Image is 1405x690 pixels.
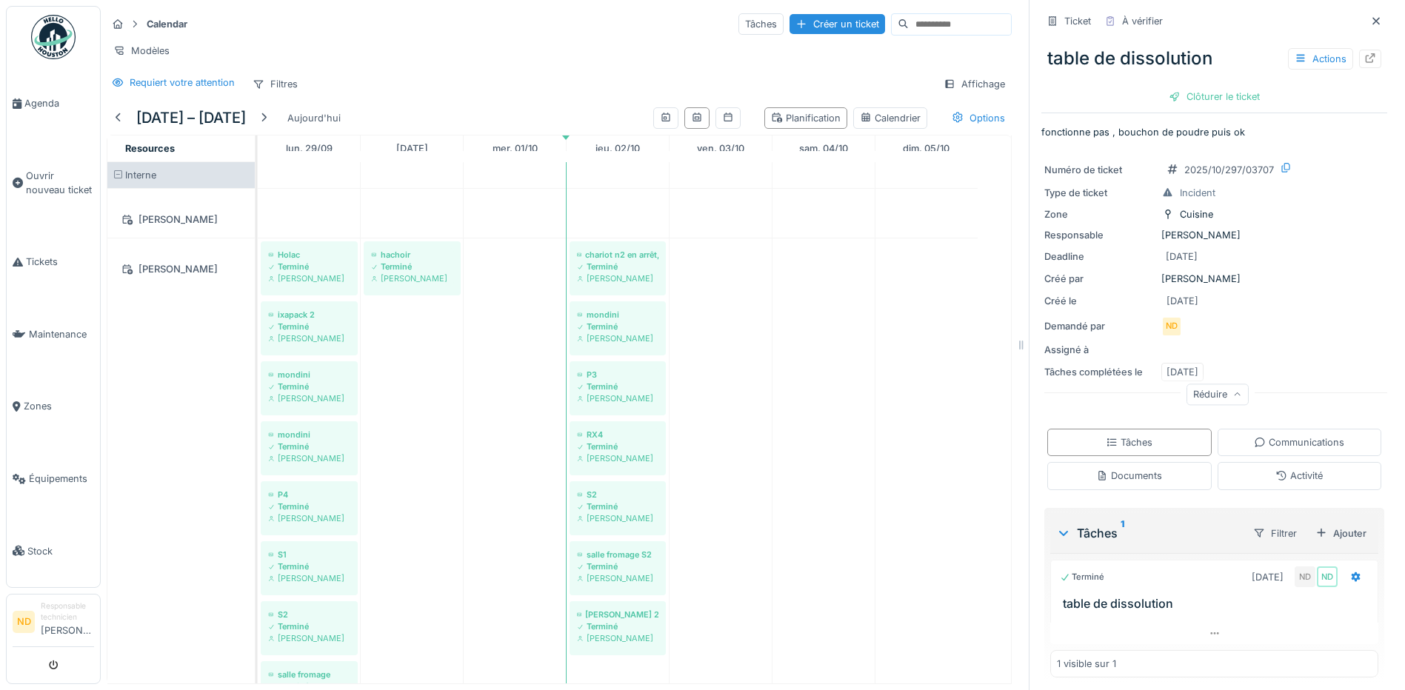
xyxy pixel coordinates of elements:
[1044,228,1384,242] div: [PERSON_NAME]
[1096,469,1162,483] div: Documents
[41,600,94,623] div: Responsable technicien
[13,600,94,647] a: ND Responsable technicien[PERSON_NAME]
[1180,186,1215,200] div: Incident
[116,210,246,229] div: [PERSON_NAME]
[7,226,100,298] a: Tickets
[1060,571,1104,583] div: Terminé
[577,632,658,644] div: [PERSON_NAME]
[268,549,350,560] div: S1
[268,441,350,452] div: Terminé
[268,249,350,261] div: Holac
[693,138,748,158] a: 3 octobre 2025
[1044,249,1155,264] div: Deadline
[7,443,100,515] a: Équipements
[1121,524,1124,542] sup: 1
[1166,249,1198,264] div: [DATE]
[577,609,658,620] div: [PERSON_NAME] 2
[738,13,784,35] div: Tâches
[26,169,94,197] span: Ouvrir nouveau ticket
[489,138,541,158] a: 1 octobre 2025
[1044,186,1155,200] div: Type de ticket
[577,560,658,572] div: Terminé
[1122,14,1163,28] div: À vérifier
[1106,435,1152,449] div: Tâches
[268,392,350,404] div: [PERSON_NAME]
[577,512,658,524] div: [PERSON_NAME]
[371,272,453,284] div: [PERSON_NAME]
[577,261,658,272] div: Terminé
[577,272,658,284] div: [PERSON_NAME]
[1317,566,1338,587] div: ND
[1041,125,1387,139] p: fonctionne pas , bouchon de poudre puis ok
[268,272,350,284] div: [PERSON_NAME]
[592,138,644,158] a: 2 octobre 2025
[130,76,235,90] div: Requiert votre attention
[7,298,100,371] a: Maintenance
[7,140,100,227] a: Ouvrir nouveau ticket
[795,138,852,158] a: 4 octobre 2025
[282,138,336,158] a: 29 septembre 2025
[577,500,658,512] div: Terminé
[1247,523,1304,544] div: Filtrer
[1309,523,1372,543] div: Ajouter
[1161,316,1182,337] div: ND
[1044,272,1155,286] div: Créé par
[7,67,100,140] a: Agenda
[281,108,347,128] div: Aujourd'hui
[577,369,658,381] div: P3
[246,73,304,95] div: Filtres
[1044,343,1155,357] div: Assigné à
[1288,48,1353,70] div: Actions
[1187,383,1249,405] div: Réduire
[268,332,350,344] div: [PERSON_NAME]
[577,249,658,261] div: chariot n2 en arrêt, erreur driver reset test ok
[268,321,350,332] div: Terminé
[1063,597,1372,611] h3: table de dissolution
[899,138,953,158] a: 5 octobre 2025
[268,560,350,572] div: Terminé
[268,572,350,584] div: [PERSON_NAME]
[1254,435,1344,449] div: Communications
[268,489,350,500] div: P4
[268,452,350,464] div: [PERSON_NAME]
[136,109,246,127] h5: [DATE] – [DATE]
[141,17,193,31] strong: Calendar
[371,261,453,272] div: Terminé
[937,73,1012,95] div: Affichage
[1064,14,1091,28] div: Ticket
[31,15,76,59] img: Badge_color-CXgf-gQk.svg
[268,369,350,381] div: mondini
[29,472,94,486] span: Équipements
[577,392,658,404] div: [PERSON_NAME]
[125,143,175,154] span: Resources
[860,111,921,125] div: Calendrier
[771,111,841,125] div: Planification
[1044,294,1155,308] div: Créé le
[268,500,350,512] div: Terminé
[1056,524,1241,542] div: Tâches
[268,261,350,272] div: Terminé
[26,255,94,269] span: Tickets
[577,452,658,464] div: [PERSON_NAME]
[27,544,94,558] span: Stock
[1167,365,1198,379] div: [DATE]
[371,249,453,261] div: hachoir
[577,489,658,500] div: S2
[24,399,94,413] span: Zones
[577,332,658,344] div: [PERSON_NAME]
[577,572,658,584] div: [PERSON_NAME]
[268,609,350,620] div: S2
[1275,469,1323,483] div: Activité
[1184,163,1274,177] div: 2025/10/297/03707
[1044,319,1155,333] div: Demandé par
[577,620,658,632] div: Terminé
[1295,566,1315,587] div: ND
[1180,207,1213,221] div: Cuisine
[24,96,94,110] span: Agenda
[1252,570,1284,584] div: [DATE]
[1167,294,1198,308] div: [DATE]
[268,620,350,632] div: Terminé
[1163,87,1266,107] div: Clôturer le ticket
[268,429,350,441] div: mondini
[577,381,658,392] div: Terminé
